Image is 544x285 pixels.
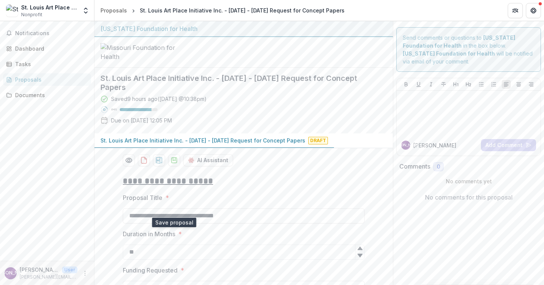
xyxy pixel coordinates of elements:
p: St. Louis Art Place Initiative Inc. - [DATE] - [DATE] Request for Concept Papers [100,136,305,144]
button: AI Assistant [183,154,233,166]
button: Get Help [526,3,541,18]
h2: Comments [399,163,430,170]
button: Notifications [3,27,91,39]
a: Tasks [3,58,91,70]
button: download-proposal [168,154,180,166]
button: Preview d6e5d376-2e83-47c5-a80d-69e6095152d7-0.pdf [123,154,135,166]
p: [PERSON_NAME][EMAIL_ADDRESS][DOMAIN_NAME] [20,274,77,280]
button: More [80,269,90,278]
span: Notifications [15,30,88,37]
img: Missouri Foundation for Health [100,43,176,61]
a: Proposals [3,73,91,86]
span: 0 [437,164,440,170]
p: Proposal Title [123,193,162,202]
button: Add Comment [481,139,536,151]
span: Nonprofit [21,11,42,18]
div: [US_STATE] Foundation for Health [100,24,387,33]
button: Heading 2 [464,80,473,89]
div: Tasks [15,60,85,68]
div: Proposals [100,6,127,14]
button: Underline [414,80,423,89]
div: Proposals [15,76,85,84]
button: Align Left [502,80,511,89]
button: Open entity switcher [80,3,91,18]
button: Italicize [427,80,436,89]
h2: St. Louis Art Place Initiative Inc. - [DATE] - [DATE] Request for Concept Papers [100,74,375,92]
a: Proposals [97,5,130,16]
button: Bold [402,80,411,89]
button: Align Center [514,80,523,89]
p: Due on [DATE] 12:05 PM [111,116,172,124]
div: Dashboard [15,45,85,53]
img: St. Louis Art Place Initiative Inc. [6,5,18,17]
span: Draft [308,137,328,144]
button: download-proposal [138,154,150,166]
div: Documents [15,91,85,99]
button: Heading 1 [451,80,461,89]
button: Bullet List [477,80,486,89]
p: [PERSON_NAME] [413,141,456,149]
p: 84 % [111,107,117,112]
button: Strike [439,80,448,89]
a: Dashboard [3,42,91,55]
button: download-proposal [153,154,165,166]
p: No comments for this proposal [425,193,513,202]
div: Send comments or questions to in the box below. will be notified via email of your comment. [396,27,541,72]
div: St. Louis Art Place Initiative Inc. - [DATE] - [DATE] Request for Concept Papers [140,6,345,14]
p: Funding Requested [123,266,178,275]
p: User [62,266,77,273]
button: Ordered List [489,80,498,89]
div: St. Louis Art Place Initiative Inc. [21,3,77,11]
div: Saved 9 hours ago ( [DATE] @ 10:38pm ) [111,95,207,103]
p: [PERSON_NAME] [20,266,59,274]
div: Jennifer Allen [391,143,421,147]
a: Documents [3,89,91,101]
button: Partners [508,3,523,18]
strong: [US_STATE] Foundation for Health [403,50,495,57]
button: Align Right [527,80,536,89]
p: No comments yet [399,177,538,185]
p: Duration in Months [123,229,175,239]
nav: breadcrumb [97,5,348,16]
